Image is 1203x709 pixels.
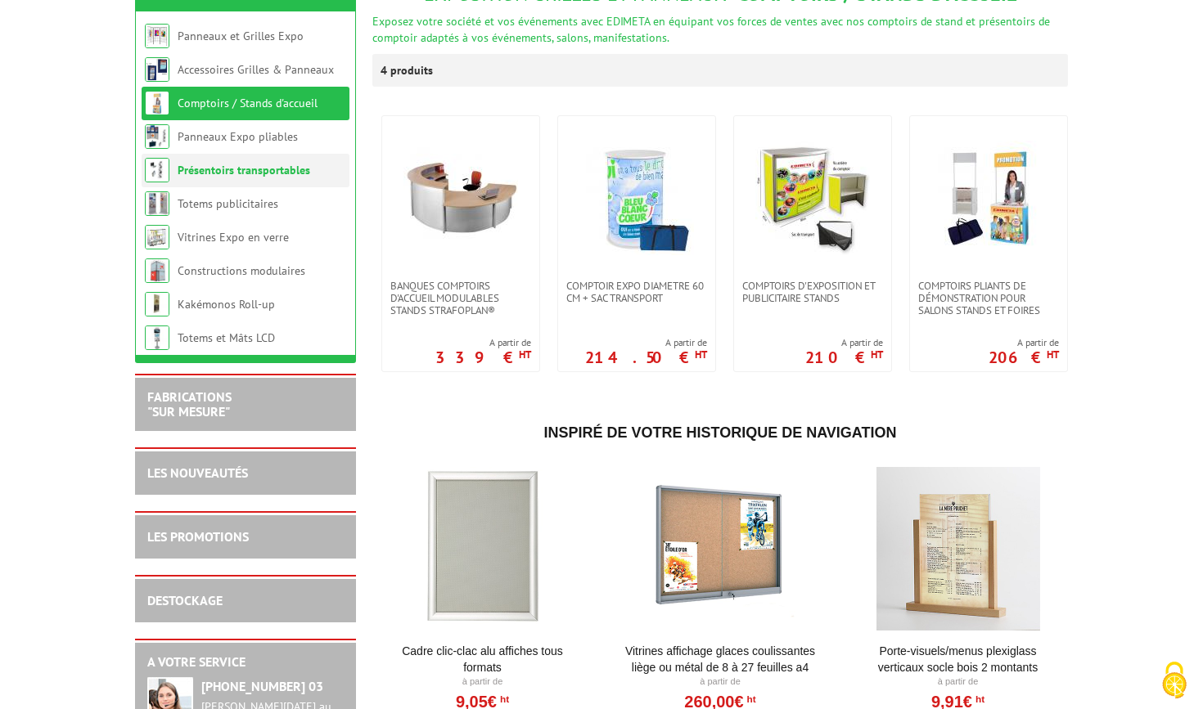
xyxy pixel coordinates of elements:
[145,24,169,48] img: Panneaux et Grilles Expo
[381,643,583,675] a: Cadre Clic-Clac Alu affiches tous formats
[178,96,318,110] a: Comptoirs / Stands d'accueil
[435,336,531,349] span: A partir de
[566,280,707,304] span: Comptoir Expo diametre 60 cm + Sac transport
[585,336,707,349] span: A partir de
[147,655,344,670] h2: A votre service
[178,129,298,144] a: Panneaux Expo pliables
[145,91,169,115] img: Comptoirs / Stands d'accueil
[201,678,323,694] strong: [PHONE_NUMBER] 03
[805,336,883,349] span: A partir de
[435,352,531,362] p: 339 €
[147,388,232,420] a: FABRICATIONS"Sur Mesure"
[620,675,822,689] p: À partir de
[579,141,694,255] img: Comptoir Expo diametre 60 cm + Sac transport
[519,348,531,361] sup: HT
[403,141,518,255] img: Banques comptoirs d'accueil modulables stands Strafoplan®
[989,352,1059,362] p: 206 €
[147,464,248,481] a: LES NOUVEAUTÉS
[989,336,1059,349] span: A partir de
[145,191,169,216] img: Totems publicitaires
[178,29,304,43] a: Panneaux et Grilles Expo
[372,13,1068,46] div: Exposez votre société et vos événements avec EDIMETA en équipant vos forces de ventes avec nos co...
[805,352,883,362] p: 210 €
[1146,653,1203,709] button: Cookies (fenêtre modale)
[145,158,169,182] img: Présentoirs transportables
[145,258,169,283] img: Constructions modulaires
[178,196,278,211] a: Totems publicitaires
[931,141,1046,255] img: Comptoirs pliants de démonstration pour salons stands et foires
[178,297,275,312] a: Kakémonos Roll-up
[381,54,442,87] p: 4 produits
[147,528,249,545] a: LES PROMOTIONS
[147,592,223,608] a: DESTOCKAGE
[178,330,275,345] a: Totems et Mâts LCD
[382,280,539,316] a: Banques comptoirs d'accueil modulables stands Strafoplan®
[558,280,715,304] a: Comptoir Expo diametre 60 cm + Sac transport
[381,675,583,689] p: À partir de
[178,230,289,245] a: Vitrines Expo en verre
[871,348,883,361] sup: HT
[684,697,755,707] a: 260,00€HT
[972,693,984,705] sup: HT
[744,693,756,705] sup: HT
[145,124,169,149] img: Panneaux Expo pliables
[178,62,334,77] a: Accessoires Grilles & Panneaux
[145,225,169,249] img: Vitrines Expo en verre
[857,643,1059,675] a: Porte-Visuels/Menus Plexiglass Verticaux Socle Bois 2 Montants
[178,163,310,177] a: Présentoirs transportables
[1154,660,1195,701] img: Cookies (fenêtre modale)
[543,424,896,441] span: Inspiré de votre historique de navigation
[456,697,509,707] a: 9,05€HT
[145,57,169,82] img: Accessoires Grilles & Panneaux
[497,693,509,705] sup: HT
[742,280,883,304] span: Comptoirs d'exposition et publicitaire stands
[931,697,984,707] a: 9,91€HT
[734,280,891,304] a: Comptoirs d'exposition et publicitaire stands
[1047,348,1059,361] sup: HT
[755,141,870,255] img: Comptoirs d'exposition et publicitaire stands
[145,325,169,350] img: Totems et Mâts LCD
[390,280,531,316] span: Banques comptoirs d'accueil modulables stands Strafoplan®
[857,675,1059,689] p: À partir de
[145,292,169,316] img: Kakémonos Roll-up
[585,352,707,362] p: 214.50 €
[918,280,1059,316] span: Comptoirs pliants de démonstration pour salons stands et foires
[910,280,1067,316] a: Comptoirs pliants de démonstration pour salons stands et foires
[695,348,707,361] sup: HT
[620,643,822,675] a: Vitrines affichage glaces coulissantes liège ou métal de 8 à 27 feuilles A4
[178,263,305,278] a: Constructions modulaires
